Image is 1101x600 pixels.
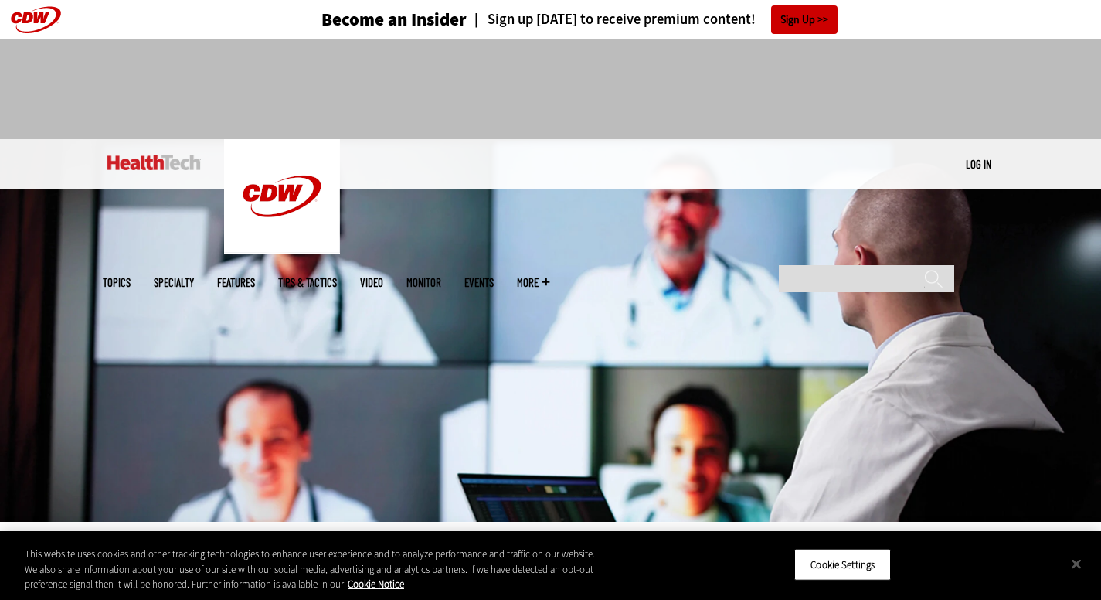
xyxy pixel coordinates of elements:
[360,277,383,288] a: Video
[966,156,991,172] div: User menu
[348,578,404,591] a: More information about your privacy
[217,277,255,288] a: Features
[464,277,494,288] a: Events
[467,12,756,27] a: Sign up [DATE] to receive premium content!
[107,155,201,170] img: Home
[263,11,467,29] a: Become an Insider
[966,157,991,171] a: Log in
[406,277,441,288] a: MonITor
[771,5,838,34] a: Sign Up
[25,547,606,592] div: This website uses cookies and other tracking technologies to enhance user experience and to analy...
[270,54,832,124] iframe: advertisement
[154,277,194,288] span: Specialty
[224,241,340,257] a: CDW
[1059,547,1093,581] button: Close
[794,548,891,581] button: Cookie Settings
[278,277,337,288] a: Tips & Tactics
[103,277,131,288] span: Topics
[224,139,340,254] img: Home
[321,11,467,29] h3: Become an Insider
[517,277,549,288] span: More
